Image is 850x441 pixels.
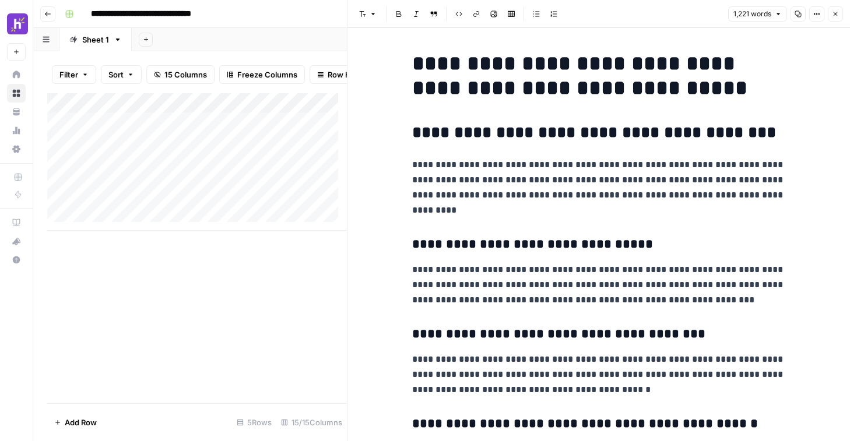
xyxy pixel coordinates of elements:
[7,232,26,251] button: What's new?
[7,13,28,34] img: Homebase Logo
[276,413,347,432] div: 15/15 Columns
[7,121,26,140] a: Usage
[232,413,276,432] div: 5 Rows
[146,65,215,84] button: 15 Columns
[108,69,124,80] span: Sort
[59,69,78,80] span: Filter
[7,9,26,38] button: Workspace: Homebase
[8,232,25,250] div: What's new?
[7,84,26,103] a: Browse
[328,69,370,80] span: Row Height
[7,213,26,232] a: AirOps Academy
[101,65,142,84] button: Sort
[59,28,132,51] a: Sheet 1
[219,65,305,84] button: Freeze Columns
[7,65,26,84] a: Home
[310,65,377,84] button: Row Height
[7,251,26,269] button: Help + Support
[237,69,297,80] span: Freeze Columns
[728,6,787,22] button: 1,221 words
[164,69,207,80] span: 15 Columns
[82,34,109,45] div: Sheet 1
[7,103,26,121] a: Your Data
[7,140,26,158] a: Settings
[733,9,771,19] span: 1,221 words
[47,413,104,432] button: Add Row
[65,417,97,428] span: Add Row
[52,65,96,84] button: Filter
